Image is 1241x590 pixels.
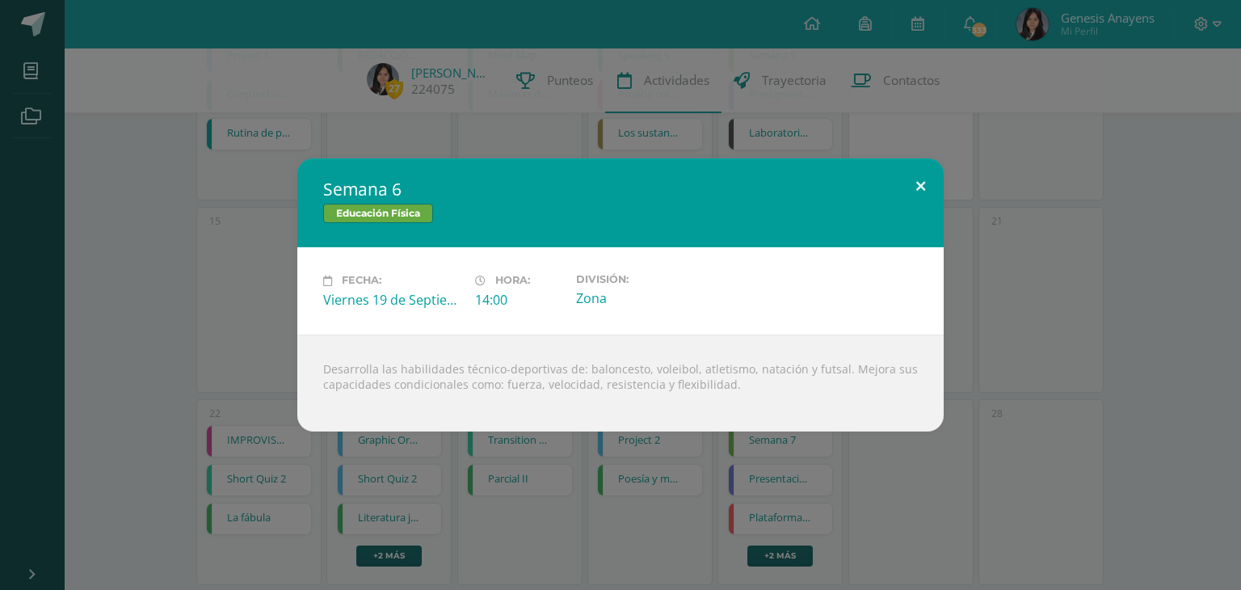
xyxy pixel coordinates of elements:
div: Desarrolla las habilidades técnico-deportivas de: baloncesto, voleibol, atletismo, natación y fut... [297,335,944,432]
div: Viernes 19 de Septiembre [323,291,462,309]
span: Fecha: [342,275,381,287]
div: 14:00 [475,291,563,309]
button: Close (Esc) [898,158,944,213]
div: Zona [576,289,715,307]
label: División: [576,273,715,285]
h2: Semana 6 [323,178,918,200]
span: Hora: [495,275,530,287]
span: Educación Física [323,204,433,223]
